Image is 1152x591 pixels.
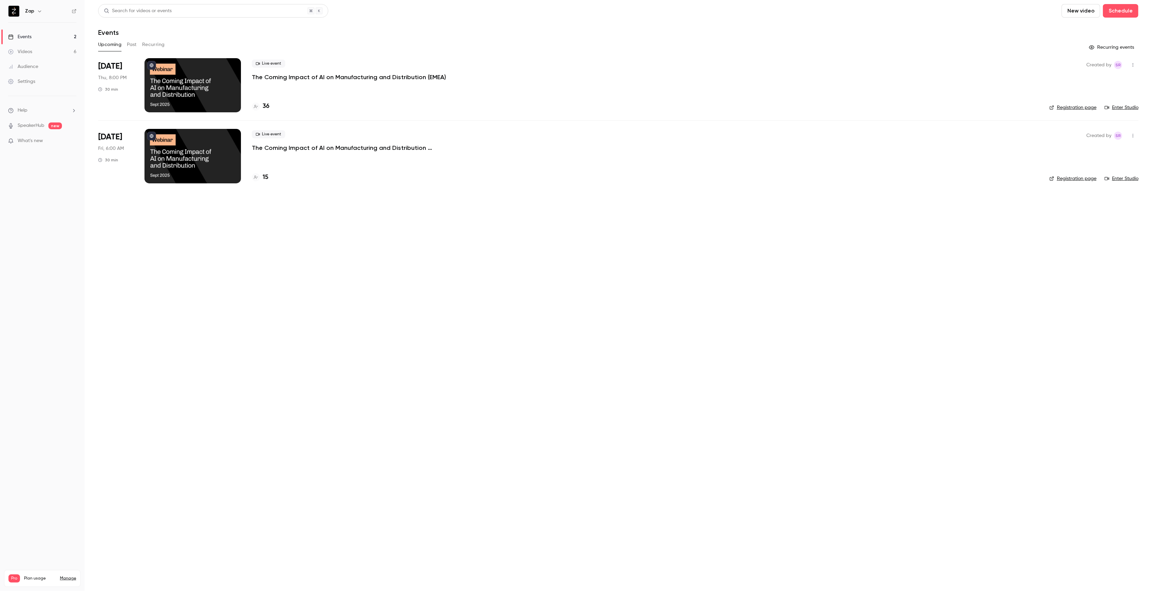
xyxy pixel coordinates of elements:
[8,78,35,85] div: Settings
[98,129,134,183] div: Sep 19 Fri, 6:00 AM (Australia/Brisbane)
[1049,104,1096,111] a: Registration page
[252,144,455,152] a: The Coming Impact of AI on Manufacturing and Distribution ([GEOGRAPHIC_DATA])
[8,6,19,17] img: Zap
[127,39,137,50] button: Past
[98,157,118,163] div: 30 min
[1086,132,1111,140] span: Created by
[98,87,118,92] div: 30 min
[18,122,44,129] a: SpeakerHub
[98,58,134,112] div: Sep 18 Thu, 8:00 PM (Australia/Brisbane)
[48,122,62,129] span: new
[1086,61,1111,69] span: Created by
[18,137,43,144] span: What's new
[1105,104,1138,111] a: Enter Studio
[98,61,122,72] span: [DATE]
[1114,61,1122,69] span: Simon Ryan
[1115,132,1121,140] span: SR
[25,8,34,15] h6: Zap
[252,60,285,68] span: Live event
[1062,4,1100,18] button: New video
[252,73,446,81] a: The Coming Impact of AI on Manufacturing and Distribution (EMEA)
[104,7,172,15] div: Search for videos or events
[263,102,269,111] h4: 36
[1049,175,1096,182] a: Registration page
[98,132,122,142] span: [DATE]
[1105,175,1138,182] a: Enter Studio
[8,574,20,583] span: Pro
[8,33,31,40] div: Events
[252,130,285,138] span: Live event
[1103,4,1138,18] button: Schedule
[98,28,119,37] h1: Events
[24,576,56,581] span: Plan usage
[60,576,76,581] a: Manage
[252,173,268,182] a: 15
[98,39,121,50] button: Upcoming
[1086,42,1138,53] button: Recurring events
[1114,132,1122,140] span: Simon Ryan
[142,39,165,50] button: Recurring
[8,107,76,114] li: help-dropdown-opener
[18,107,27,114] span: Help
[8,63,38,70] div: Audience
[8,48,32,55] div: Videos
[252,102,269,111] a: 36
[263,173,268,182] h4: 15
[98,145,124,152] span: Fri, 6:00 AM
[1115,61,1121,69] span: SR
[98,74,127,81] span: Thu, 8:00 PM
